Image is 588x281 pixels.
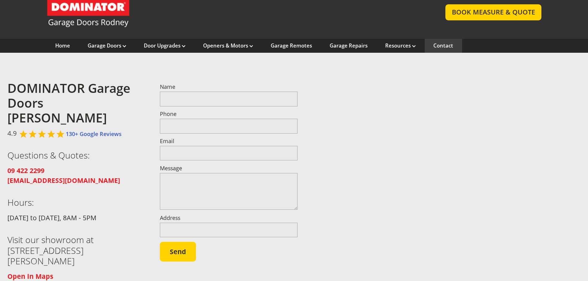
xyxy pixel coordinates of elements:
[7,213,145,223] p: [DATE] to [DATE], 8AM - 5PM
[66,130,122,138] a: 130+ Google Reviews
[7,166,44,175] a: 09 422 2299
[160,138,298,144] label: Email
[88,42,126,49] a: Garage Doors
[7,197,145,208] h3: Hours:
[7,234,145,266] h3: Visit our showroom at [STREET_ADDRESS][PERSON_NAME]
[271,42,312,49] a: Garage Remotes
[203,42,253,49] a: Openers & Motors
[385,42,416,49] a: Resources
[330,42,368,49] a: Garage Repairs
[160,111,298,117] label: Phone
[445,4,541,20] a: BOOK MEASURE & QUOTE
[160,166,298,171] label: Message
[160,84,298,90] label: Name
[7,150,145,160] h3: Questions & Quotes:
[7,272,53,281] a: Open in Maps
[55,42,70,49] a: Home
[144,42,186,49] a: Door Upgrades
[7,176,120,185] a: [EMAIL_ADDRESS][DOMAIN_NAME]
[7,81,145,126] h2: DOMINATOR Garage Doors [PERSON_NAME]
[160,215,298,221] label: Address
[160,242,196,262] button: Send
[7,128,17,138] span: 4.9
[433,42,453,49] a: Contact
[19,130,66,138] div: Rated 4.9 out of 5,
